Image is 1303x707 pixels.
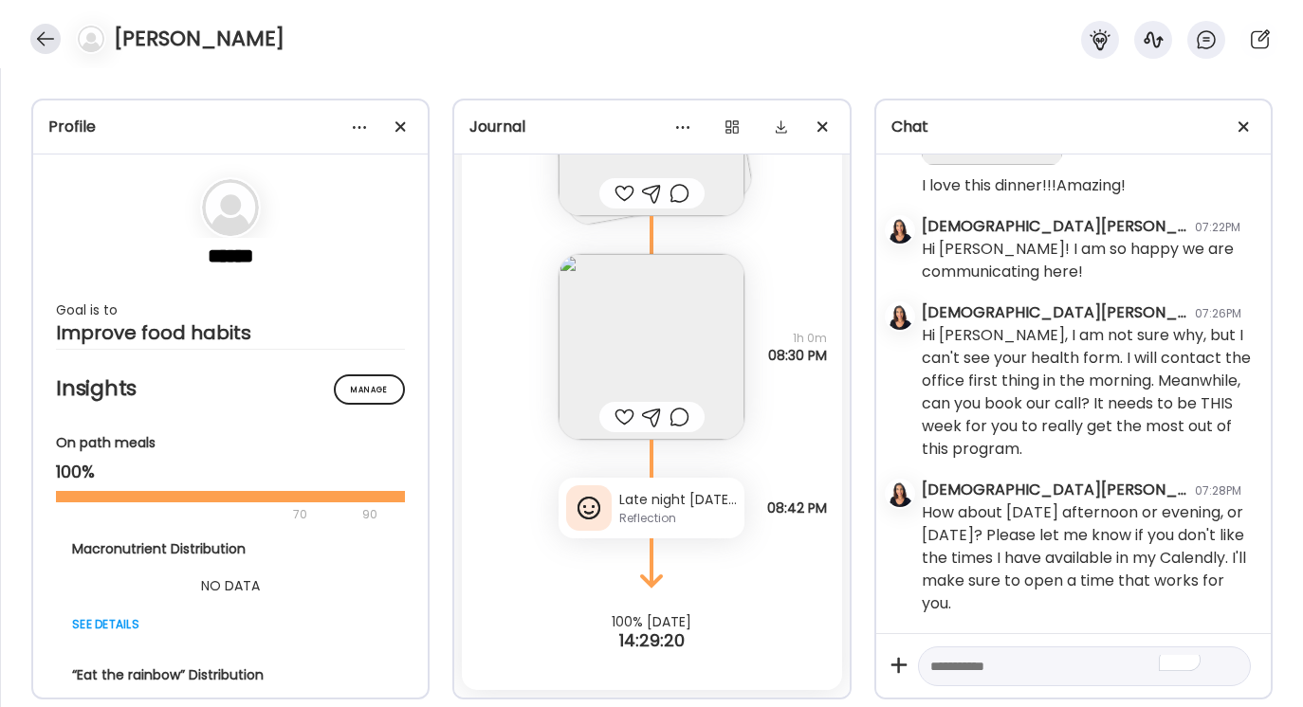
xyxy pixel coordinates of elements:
[930,655,1204,678] textarea: To enrich screen reader interactions, please activate Accessibility in Grammarly extension settings
[619,510,737,527] div: Reflection
[1195,482,1241,499] div: 07:28PM
[1195,219,1240,236] div: 07:22PM
[72,665,389,685] div: “Eat the rainbow” Distribution
[619,490,737,510] div: Late night [DATE] meant I only have 6:30 sleep. Woke up tired, no breakfast and food didn’t give ...
[56,299,405,321] div: Goal is to
[922,238,1256,283] div: Hi [PERSON_NAME]! I am so happy we are communicating here!
[56,461,405,483] div: 100%
[887,217,913,244] img: avatars%2FmcUjd6cqKYdgkG45clkwT2qudZq2
[922,215,1187,238] div: [DEMOGRAPHIC_DATA][PERSON_NAME]
[56,374,405,403] h2: Insights
[922,324,1256,461] div: Hi [PERSON_NAME], I am not sure why, but I can't see your health form. I will contact the office ...
[48,116,413,138] div: Profile
[334,374,405,405] div: Manage
[72,574,389,597] div: NO DATA
[114,24,284,54] h4: [PERSON_NAME]
[922,301,1187,324] div: [DEMOGRAPHIC_DATA][PERSON_NAME]
[768,347,827,364] span: 08:30 PM
[72,539,389,559] div: Macronutrient Distribution
[454,629,849,652] div: 14:29:20
[887,480,913,507] img: avatars%2FmcUjd6cqKYdgkG45clkwT2qudZq2
[202,179,259,236] img: bg-avatar-default.svg
[56,503,357,526] div: 70
[454,614,849,629] div: 100% [DATE]
[887,303,913,330] img: avatars%2FmcUjd6cqKYdgkG45clkwT2qudZq2
[922,501,1256,615] div: How about [DATE] afternoon or evening, or [DATE]? Please let me know if you don't like the times ...
[78,26,104,52] img: bg-avatar-default.svg
[559,254,744,440] img: images%2F34M9xvfC7VOFbuVuzn79gX2qEI22%2FtkReTdtFBbE4XcKTOkzK%2FSu50waWnP4U7VrOt650O_240
[891,116,1256,138] div: Chat
[360,503,379,526] div: 90
[767,499,827,517] span: 08:42 PM
[56,433,405,453] div: On path meals
[922,174,1126,197] div: I love this dinner!!!Amazing!
[469,116,834,138] div: Journal
[1195,305,1241,322] div: 07:26PM
[768,330,827,347] span: 1h 0m
[56,321,405,344] div: Improve food habits
[922,479,1187,501] div: [DEMOGRAPHIC_DATA][PERSON_NAME]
